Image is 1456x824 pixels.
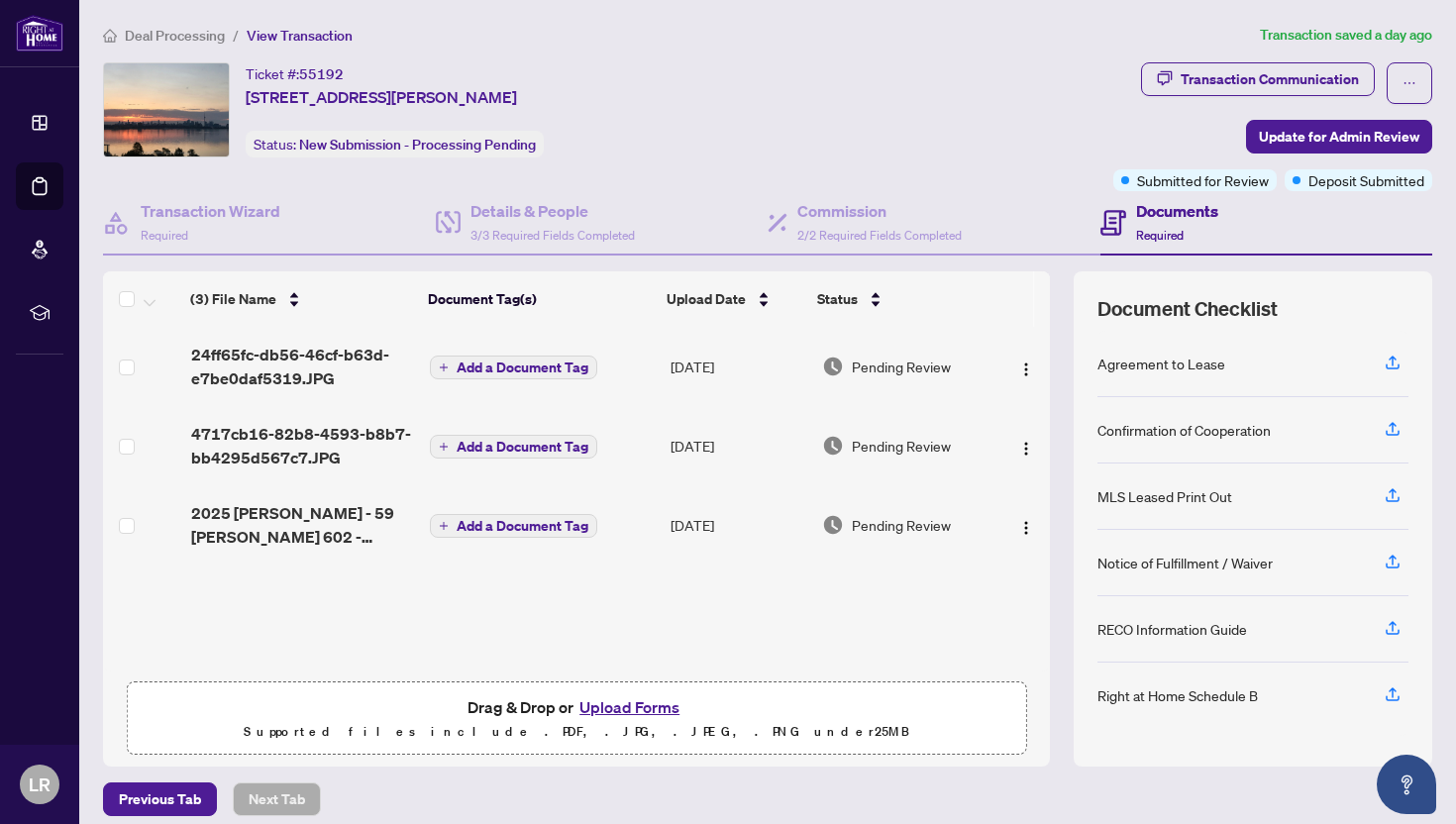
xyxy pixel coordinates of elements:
[1403,76,1416,90] span: ellipsis
[16,15,63,51] img: logo
[457,360,588,374] span: Add a Document Tag
[430,435,597,459] button: Add a Document Tag
[439,442,449,452] span: plus
[247,27,353,45] span: View Transaction
[190,288,276,310] span: (3) File Name
[1097,353,1225,374] div: Agreement to Lease
[1097,485,1232,507] div: MLS Leased Print Out
[663,406,814,485] td: [DATE]
[457,440,588,454] span: Add a Document Tag
[470,228,635,243] span: 3/3 Required Fields Completed
[299,65,344,83] span: 55192
[822,514,844,536] img: Document Status
[468,694,685,720] span: Drag & Drop or
[1137,169,1269,191] span: Submitted for Review
[1018,520,1034,536] img: Logo
[1136,228,1184,243] span: Required
[822,435,844,457] img: Document Status
[430,434,597,460] button: Add a Document Tag
[1141,62,1375,96] button: Transaction Communication
[104,63,229,156] img: IMG-W12420549_1.jpg
[797,228,962,243] span: 2/2 Required Fields Completed
[667,288,746,310] span: Upload Date
[420,271,659,327] th: Document Tag(s)
[822,356,844,377] img: Document Status
[852,435,951,457] span: Pending Review
[430,514,597,538] button: Add a Document Tag
[1377,755,1436,814] button: Open asap
[1097,684,1258,706] div: Right at Home Schedule B
[191,343,414,390] span: 24ff65fc-db56-46cf-b63d-e7be0daf5319.JPG
[809,271,992,327] th: Status
[817,288,858,310] span: Status
[470,199,635,223] h4: Details & People
[1136,199,1218,223] h4: Documents
[1181,63,1359,95] div: Transaction Communication
[191,501,414,549] span: 2025 [PERSON_NAME] - 59 [PERSON_NAME] 602 - Agreement_to_lease.pdf
[128,682,1025,756] span: Drag & Drop orUpload FormsSupported files include .PDF, .JPG, .JPEG, .PNG under25MB
[457,519,588,533] span: Add a Document Tag
[1018,361,1034,377] img: Logo
[182,271,419,327] th: (3) File Name
[103,29,117,43] span: home
[1010,430,1042,462] button: Logo
[663,327,814,406] td: [DATE]
[1097,419,1271,441] div: Confirmation of Cooperation
[1097,618,1247,640] div: RECO Information Guide
[852,514,951,536] span: Pending Review
[246,131,544,157] div: Status:
[1010,509,1042,541] button: Logo
[233,782,321,816] button: Next Tab
[430,513,597,539] button: Add a Document Tag
[119,783,201,815] span: Previous Tab
[1097,552,1273,573] div: Notice of Fulfillment / Waiver
[663,485,814,565] td: [DATE]
[430,356,597,379] button: Add a Document Tag
[103,782,217,816] button: Previous Tab
[233,24,239,47] li: /
[797,199,962,223] h4: Commission
[246,85,517,109] span: [STREET_ADDRESS][PERSON_NAME]
[573,694,685,720] button: Upload Forms
[1246,120,1432,154] button: Update for Admin Review
[125,27,225,45] span: Deal Processing
[246,62,344,85] div: Ticket #:
[1097,295,1278,323] span: Document Checklist
[191,422,414,469] span: 4717cb16-82b8-4593-b8b7-bb4295d567c7.JPG
[1308,169,1424,191] span: Deposit Submitted
[140,720,1013,744] p: Supported files include .PDF, .JPG, .JPEG, .PNG under 25 MB
[1260,24,1432,47] article: Transaction saved a day ago
[439,362,449,372] span: plus
[430,355,597,380] button: Add a Document Tag
[141,228,188,243] span: Required
[1010,351,1042,382] button: Logo
[439,521,449,531] span: plus
[1259,121,1419,153] span: Update for Admin Review
[299,136,536,154] span: New Submission - Processing Pending
[29,771,51,798] span: LR
[659,271,809,327] th: Upload Date
[1018,441,1034,457] img: Logo
[141,199,280,223] h4: Transaction Wizard
[852,356,951,377] span: Pending Review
